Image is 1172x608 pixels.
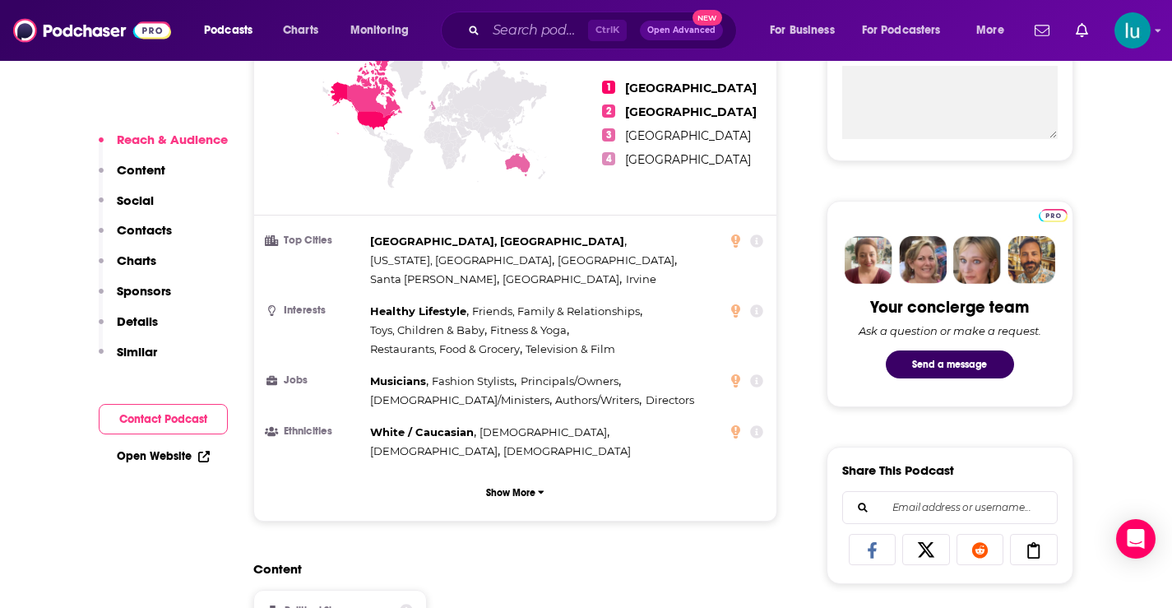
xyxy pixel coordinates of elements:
[842,491,1058,524] div: Search followers
[370,340,522,359] span: ,
[693,10,722,26] span: New
[370,302,469,321] span: ,
[456,12,753,49] div: Search podcasts, credits, & more...
[370,323,484,336] span: Toys, Children & Baby
[267,305,364,316] h3: Interests
[640,21,723,40] button: Open AdvancedNew
[117,253,156,268] p: Charts
[1008,236,1055,284] img: Jon Profile
[267,477,764,508] button: Show More
[965,17,1025,44] button: open menu
[117,222,172,238] p: Contacts
[625,128,751,143] span: [GEOGRAPHIC_DATA]
[856,492,1044,523] input: Email address or username...
[503,272,619,285] span: [GEOGRAPHIC_DATA]
[842,462,954,478] h3: Share This Podcast
[1039,207,1068,222] a: Pro website
[602,128,615,142] span: 3
[370,232,627,251] span: ,
[625,81,757,95] span: [GEOGRAPHIC_DATA]
[558,253,674,267] span: [GEOGRAPHIC_DATA]
[99,193,154,223] button: Social
[1114,12,1151,49] span: Logged in as lusodano
[1039,209,1068,222] img: Podchaser Pro
[339,17,430,44] button: open menu
[350,19,409,42] span: Monitoring
[845,236,892,284] img: Sydney Profile
[490,321,569,340] span: ,
[370,442,500,461] span: ,
[267,235,364,246] h3: Top Cities
[370,321,487,340] span: ,
[204,19,252,42] span: Podcasts
[1116,519,1156,559] div: Open Intercom Messenger
[646,393,694,406] span: Directors
[503,444,631,457] span: [DEMOGRAPHIC_DATA]
[99,313,158,344] button: Details
[370,304,466,318] span: Healthy Lifestyle
[370,423,476,442] span: ,
[370,234,624,248] span: [GEOGRAPHIC_DATA], [GEOGRAPHIC_DATA]
[851,17,965,44] button: open menu
[1069,16,1095,44] a: Show notifications dropdown
[267,426,364,437] h3: Ethnicities
[521,374,618,388] span: Principals/Owners
[117,344,157,360] p: Similar
[486,487,535,499] p: Show More
[99,132,228,162] button: Reach & Audience
[117,132,228,147] p: Reach & Audience
[1010,534,1058,565] a: Copy Link
[859,324,1041,337] div: Ask a question or make a request.
[602,152,615,165] span: 4
[862,19,941,42] span: For Podcasters
[117,162,165,178] p: Content
[267,375,364,386] h3: Jobs
[99,344,157,374] button: Similar
[370,272,497,285] span: Santa [PERSON_NAME]
[486,17,588,44] input: Search podcasts, credits, & more...
[117,313,158,329] p: Details
[899,236,947,284] img: Barbara Profile
[479,425,607,439] span: [DEMOGRAPHIC_DATA]
[953,236,1001,284] img: Jules Profile
[370,372,428,391] span: ,
[526,342,615,355] span: Television & Film
[870,297,1029,318] div: Your concierge team
[647,26,716,35] span: Open Advanced
[555,393,639,406] span: Authors/Writers
[283,19,318,42] span: Charts
[976,19,1004,42] span: More
[1114,12,1151,49] img: User Profile
[253,561,765,577] h2: Content
[99,162,165,193] button: Content
[472,302,642,321] span: ,
[99,253,156,283] button: Charts
[99,222,172,253] button: Contacts
[558,251,677,270] span: ,
[849,534,896,565] a: Share on Facebook
[370,342,520,355] span: Restaurants, Food & Grocery
[626,272,656,285] span: Irvine
[602,104,615,118] span: 2
[886,350,1014,378] button: Send a message
[117,283,171,299] p: Sponsors
[370,253,552,267] span: [US_STATE], [GEOGRAPHIC_DATA]
[758,17,855,44] button: open menu
[117,193,154,208] p: Social
[99,283,171,313] button: Sponsors
[370,374,426,388] span: Musicians
[370,393,549,406] span: [DEMOGRAPHIC_DATA]/Ministers
[625,104,757,119] span: [GEOGRAPHIC_DATA]
[902,534,950,565] a: Share on X/Twitter
[370,425,474,439] span: White / Caucasian
[555,391,642,410] span: ,
[602,81,615,94] span: 1
[117,449,210,463] a: Open Website
[432,372,517,391] span: ,
[13,15,171,46] img: Podchaser - Follow, Share and Rate Podcasts
[521,372,621,391] span: ,
[479,423,609,442] span: ,
[370,270,499,289] span: ,
[1028,16,1056,44] a: Show notifications dropdown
